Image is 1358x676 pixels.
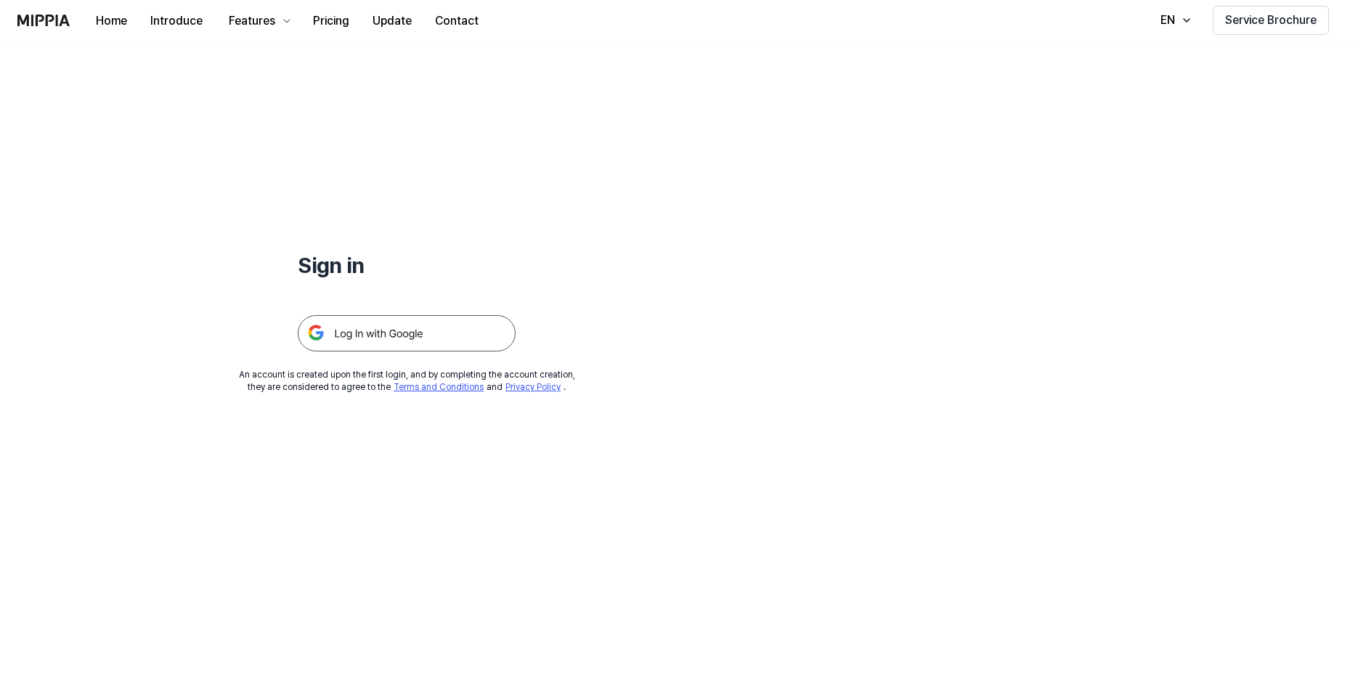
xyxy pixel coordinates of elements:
[214,7,301,36] button: Features
[301,7,361,36] button: Pricing
[423,7,490,36] button: Contact
[239,369,575,394] div: An account is created upon the first login, and by completing the account creation, they are cons...
[1213,6,1329,35] button: Service Brochure
[394,382,484,392] a: Terms and Conditions
[361,1,423,41] a: Update
[139,7,214,36] button: Introduce
[84,7,139,36] button: Home
[298,250,516,280] h1: Sign in
[1146,6,1201,35] button: EN
[298,315,516,351] img: 구글 로그인 버튼
[226,12,278,30] div: Features
[17,15,70,26] img: logo
[361,7,423,36] button: Update
[1158,12,1178,29] div: EN
[505,382,561,392] a: Privacy Policy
